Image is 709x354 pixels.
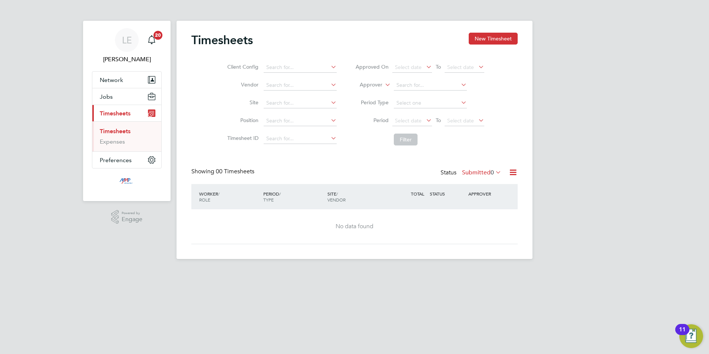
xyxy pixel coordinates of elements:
[144,28,159,52] a: 20
[327,197,346,203] span: VENDOR
[264,116,337,126] input: Search for...
[92,88,161,105] button: Jobs
[447,64,474,71] span: Select date
[92,176,162,188] a: Go to home page
[679,330,686,339] div: 11
[462,169,501,176] label: Submitted
[491,169,494,176] span: 0
[199,197,210,203] span: ROLE
[394,80,467,91] input: Search for...
[263,197,274,203] span: TYPE
[395,64,422,71] span: Select date
[92,152,161,168] button: Preferences
[83,21,171,201] nav: Main navigation
[191,168,256,176] div: Showing
[349,81,382,89] label: Approver
[411,191,424,197] span: TOTAL
[447,117,474,124] span: Select date
[466,187,505,200] div: APPROVER
[264,134,337,144] input: Search for...
[225,81,258,88] label: Vendor
[336,191,338,197] span: /
[264,62,337,73] input: Search for...
[122,210,142,216] span: Powered by
[116,176,138,188] img: mmpconsultancy-logo-retina.png
[261,187,326,206] div: PERIOD
[92,105,161,121] button: Timesheets
[199,223,510,230] div: No data found
[225,99,258,106] label: Site
[355,99,389,106] label: Period Type
[225,135,258,141] label: Timesheet ID
[100,93,113,100] span: Jobs
[355,117,389,124] label: Period
[92,121,161,151] div: Timesheets
[225,63,258,70] label: Client Config
[100,110,131,117] span: Timesheets
[122,35,132,45] span: LE
[428,187,466,200] div: STATUS
[394,134,418,145] button: Filter
[100,157,132,164] span: Preferences
[433,62,443,72] span: To
[355,63,389,70] label: Approved On
[433,115,443,125] span: To
[100,128,131,135] a: Timesheets
[264,98,337,108] input: Search for...
[100,76,123,83] span: Network
[100,138,125,145] a: Expenses
[191,33,253,47] h2: Timesheets
[279,191,281,197] span: /
[326,187,390,206] div: SITE
[216,168,254,175] span: 00 Timesheets
[111,210,143,224] a: Powered byEngage
[92,55,162,64] span: Libby Evans
[92,72,161,88] button: Network
[218,191,220,197] span: /
[469,33,518,45] button: New Timesheet
[92,28,162,64] a: LE[PERSON_NAME]
[441,168,503,178] div: Status
[394,98,467,108] input: Select one
[395,117,422,124] span: Select date
[197,187,261,206] div: WORKER
[122,216,142,223] span: Engage
[225,117,258,124] label: Position
[264,80,337,91] input: Search for...
[679,324,703,348] button: Open Resource Center, 11 new notifications
[154,31,162,40] span: 20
